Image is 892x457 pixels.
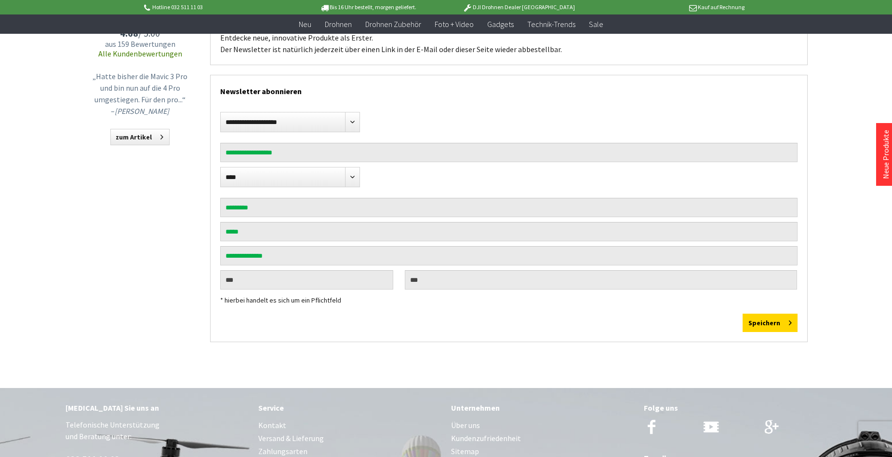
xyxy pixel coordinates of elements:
p: „Hatte bisher die Mavic 3 Pro und bin nun auf die 4 Pro umgestiegen. Für den pro...“ – [92,70,188,117]
a: Über uns [451,419,634,432]
p: Kauf auf Rechnung [594,1,745,13]
span: Neu [299,19,311,29]
a: Sale [582,14,610,34]
a: Alle Kundenbewertungen [98,49,182,58]
a: Foto + Video [428,14,480,34]
em: [PERSON_NAME] [115,106,169,116]
div: Service [258,402,441,414]
h2: Newsletter abonnieren [220,75,798,102]
p: Bis 16 Uhr bestellt, morgen geliefert. [293,1,443,13]
div: Unternehmen [451,402,634,414]
a: Technik-Trends [520,14,582,34]
p: Entdecke neue, innovative Produkte als Erster. Der Newsletter ist natürlich jederzeit über einen ... [220,32,798,55]
span: aus 159 Bewertungen [90,39,191,49]
div: [MEDICAL_DATA] Sie uns an [66,402,249,414]
span: Technik-Trends [527,19,575,29]
p: Hotline 032 511 11 03 [143,1,293,13]
span: Foto + Video [435,19,474,29]
a: Neu [292,14,318,34]
a: Versand & Lieferung [258,432,441,445]
span: Gadgets [487,19,514,29]
span: Sale [589,19,603,29]
a: Drohnen [318,14,359,34]
a: Neue Produkte [881,130,891,179]
a: Gadgets [480,14,520,34]
a: Kundenzufriedenheit [451,432,634,445]
a: Drohnen Zubehör [359,14,428,34]
a: zum Artikel [110,129,170,145]
div: Folge uns [644,402,827,414]
button: Speichern [743,314,798,332]
span: Drohnen Zubehör [365,19,421,29]
p: DJI Drohnen Dealer [GEOGRAPHIC_DATA] [443,1,594,13]
span: Drohnen [325,19,352,29]
a: Kontakt [258,419,441,432]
